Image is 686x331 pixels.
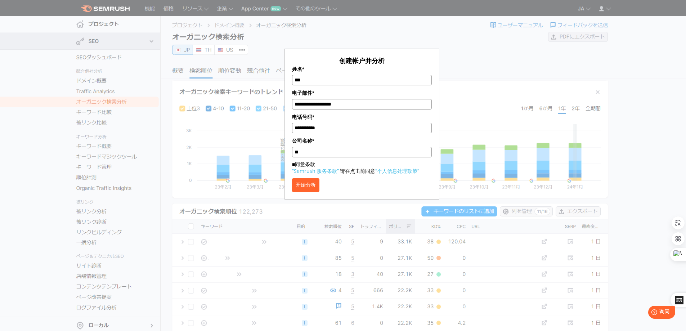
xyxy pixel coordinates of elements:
a: “Semrush 服务条款” [292,167,339,174]
a: “个人信息处理政策” [375,167,419,174]
button: 开始分析 [292,178,319,192]
iframe: 帮助小部件启动器 [622,303,678,323]
font: 电话号码* [292,114,314,120]
font: 开始分析 [296,182,316,188]
font: 电子邮件* [292,90,314,96]
font: 请在点击前同意 [340,167,375,174]
font: 创建帐户并分析 [339,56,385,65]
font: ■同意条款 [292,161,315,167]
font: 公司名称* [292,138,314,144]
